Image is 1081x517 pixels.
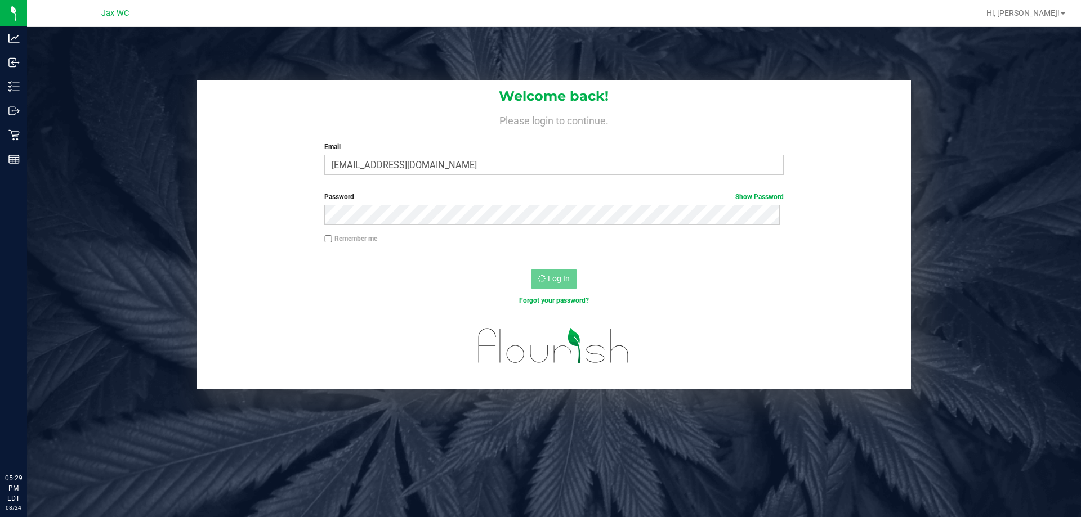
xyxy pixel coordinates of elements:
[986,8,1060,17] span: Hi, [PERSON_NAME]!
[548,274,570,283] span: Log In
[735,193,784,201] a: Show Password
[101,8,129,18] span: Jax WC
[8,81,20,92] inline-svg: Inventory
[8,33,20,44] inline-svg: Analytics
[464,317,643,375] img: flourish_logo.svg
[8,57,20,68] inline-svg: Inbound
[5,503,22,512] p: 08/24
[197,113,911,126] h4: Please login to continue.
[519,296,589,304] a: Forgot your password?
[531,269,577,289] button: Log In
[8,154,20,165] inline-svg: Reports
[8,129,20,141] inline-svg: Retail
[324,142,783,152] label: Email
[5,473,22,503] p: 05:29 PM EDT
[324,193,354,201] span: Password
[324,235,332,243] input: Remember me
[197,89,911,104] h1: Welcome back!
[8,105,20,116] inline-svg: Outbound
[324,233,377,244] label: Remember me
